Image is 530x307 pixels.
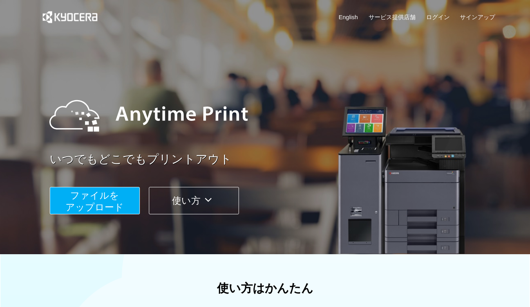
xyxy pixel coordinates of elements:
[339,13,358,21] a: English
[369,13,416,21] a: サービス提供店舗
[426,13,450,21] a: ログイン
[460,13,495,21] a: サインアップ
[65,190,124,212] span: ファイルを ​​アップロード
[50,151,500,168] a: いつでもどこでもプリントアウト
[50,187,140,214] button: ファイルを​​アップロード
[149,187,239,214] button: 使い方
